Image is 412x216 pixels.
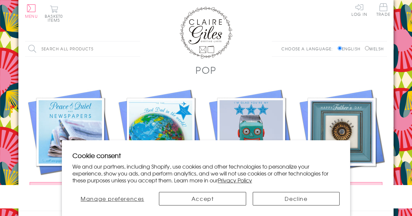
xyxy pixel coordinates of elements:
input: English [338,46,342,50]
img: Father's Day Card, Robot, I'm Glad You're My Dad [206,87,296,177]
button: Menu [25,4,38,18]
a: Father's Day Card, Newspapers, Peace and Quiet and Newspapers £3.50 Add to Basket [25,87,116,201]
p: Choose a language: [281,46,336,52]
img: Father's Day Card, Happy Father's Day, Press for Beer [296,87,387,177]
span: Menu [25,13,38,19]
a: Trade [376,3,390,17]
button: Manage preferences [72,192,153,205]
a: Log In [351,3,367,16]
a: Father's Day Card, Globe, Best Dad in the World £3.50 Add to Basket [116,87,206,201]
label: English [338,46,364,52]
p: We and our partners, including Shopify, use cookies and other technologies to personalize your ex... [72,163,340,183]
input: Search [134,41,140,56]
img: Claire Giles Greetings Cards [180,7,232,59]
img: Father's Day Card, Globe, Best Dad in the World [116,87,206,177]
span: 0 items [48,13,63,23]
button: Decline [253,192,340,205]
span: Trade [376,3,390,16]
span: Manage preferences [81,195,144,202]
a: Privacy Policy [218,176,252,184]
label: Welsh [365,46,384,52]
a: Father's Day Card, Happy Father's Day, Press for Beer £3.50 Add to Basket [296,87,387,201]
button: Accept [159,192,246,205]
h1: POP [195,63,217,77]
a: Father's Day Card, Robot, I'm Glad You're My Dad £3.50 Add to Basket [206,87,296,201]
input: Welsh [365,46,369,50]
button: £3.50 Add to Basket [30,182,111,194]
input: Search all products [25,41,140,56]
img: Father's Day Card, Newspapers, Peace and Quiet and Newspapers [25,87,116,177]
button: Basket0 items [45,5,63,22]
h2: Cookie consent [72,151,340,160]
